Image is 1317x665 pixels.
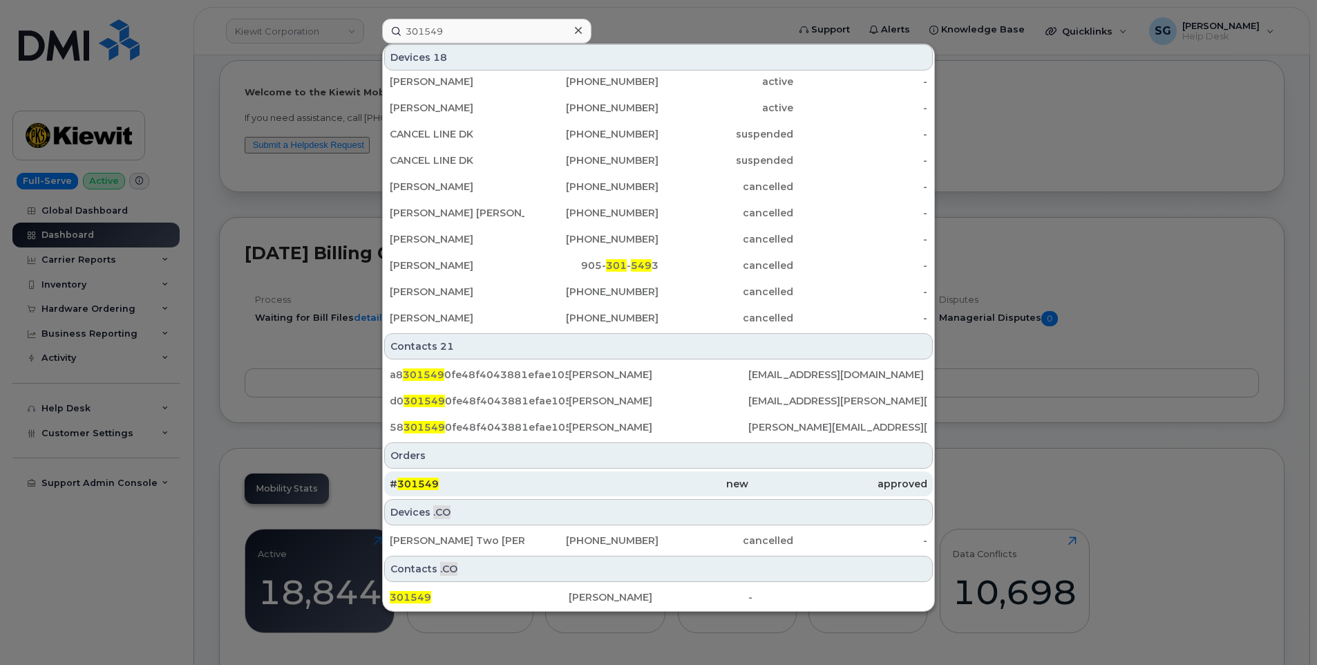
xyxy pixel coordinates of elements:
span: 301 [606,259,627,272]
div: - [793,101,928,115]
div: [PERSON_NAME] [390,101,524,115]
a: [PERSON_NAME]905-301-5493cancelled- [384,253,933,278]
a: [PERSON_NAME][PHONE_NUMBER]active- [384,95,933,120]
div: cancelled [658,311,793,325]
a: d03015490fe48f4043881efae1050ea9[PERSON_NAME][EMAIL_ADDRESS][PERSON_NAME][PERSON_NAME][DOMAIN_NAME] [384,388,933,413]
a: [PERSON_NAME][PHONE_NUMBER]active- [384,69,933,94]
div: cancelled [658,259,793,272]
div: CANCEL LINE DK [390,153,524,167]
div: [PHONE_NUMBER] [524,127,659,141]
span: .CO [440,562,457,576]
span: 301549 [404,395,445,407]
div: Contacts [384,333,933,359]
div: [PERSON_NAME] Two [PERSON_NAME] Men [390,534,524,547]
a: [PERSON_NAME] [PERSON_NAME][PHONE_NUMBER]cancelled- [384,200,933,225]
div: cancelled [658,180,793,194]
div: cancelled [658,206,793,220]
div: Devices [384,499,933,525]
div: Orders [384,442,933,469]
a: [PERSON_NAME][PHONE_NUMBER]cancelled- [384,279,933,304]
div: [PERSON_NAME] [569,420,748,434]
div: [PHONE_NUMBER] [524,75,659,88]
div: - [793,232,928,246]
span: 301549 [404,421,445,433]
div: [PERSON_NAME] [PERSON_NAME] [390,206,524,220]
div: [PHONE_NUMBER] [524,180,659,194]
div: [PHONE_NUMBER] [524,311,659,325]
div: - [793,180,928,194]
div: - [748,590,927,604]
div: [PHONE_NUMBER] [524,534,659,547]
div: new [569,477,748,491]
div: [PHONE_NUMBER] [524,232,659,246]
span: 18 [433,50,447,64]
div: - [793,311,928,325]
a: [PERSON_NAME][PHONE_NUMBER]cancelled- [384,174,933,199]
div: - [793,259,928,272]
div: [PERSON_NAME] [390,311,524,325]
div: - [793,285,928,299]
div: cancelled [658,232,793,246]
div: [PHONE_NUMBER] [524,101,659,115]
div: d0 0fe48f4043881efae1050ea9 [390,394,569,408]
a: #301549newapproved [384,471,933,496]
a: a83015490fe48f4043881efae1050eb1[PERSON_NAME][EMAIL_ADDRESS][DOMAIN_NAME] [384,362,933,387]
div: [PHONE_NUMBER] [524,153,659,167]
div: [EMAIL_ADDRESS][DOMAIN_NAME] [748,368,927,382]
div: active [658,75,793,88]
a: 301549[PERSON_NAME]- [384,585,933,610]
div: Devices [384,44,933,71]
div: [PHONE_NUMBER] [524,206,659,220]
span: 21 [440,339,454,353]
a: CANCEL LINE DK[PHONE_NUMBER]suspended- [384,148,933,173]
span: 301549 [390,591,431,603]
div: [PERSON_NAME] [390,75,524,88]
div: Contacts [384,556,933,582]
a: 583015490fe48f4043881efae1050eac[PERSON_NAME][PERSON_NAME][EMAIL_ADDRESS][DOMAIN_NAME] [384,415,933,440]
a: [PERSON_NAME][PHONE_NUMBER]cancelled- [384,306,933,330]
div: a8 0fe48f4043881efae1050eb1 [390,368,569,382]
div: CANCEL LINE DK [390,127,524,141]
div: suspended [658,127,793,141]
div: [PERSON_NAME] [390,285,524,299]
iframe: Messenger Launcher [1257,605,1307,655]
div: [PERSON_NAME] [390,259,524,272]
div: cancelled [658,285,793,299]
input: Find something... [382,19,591,44]
div: cancelled [658,534,793,547]
div: - [793,206,928,220]
div: [PERSON_NAME] [569,394,748,408]
div: # [390,477,569,491]
div: - [793,75,928,88]
div: [EMAIL_ADDRESS][PERSON_NAME][PERSON_NAME][DOMAIN_NAME] [748,394,927,408]
a: CANCEL LINE DK[PHONE_NUMBER]suspended- [384,122,933,147]
div: 58 0fe48f4043881efae1050eac [390,420,569,434]
span: .CO [433,505,451,519]
a: [PERSON_NAME] Two [PERSON_NAME] Men[PHONE_NUMBER]cancelled- [384,528,933,553]
div: - [793,534,928,547]
div: approved [748,477,927,491]
div: [PERSON_NAME] [569,590,748,604]
span: 549 [631,259,652,272]
a: [PERSON_NAME][PHONE_NUMBER]cancelled- [384,227,933,252]
div: [PHONE_NUMBER] [524,285,659,299]
div: [PERSON_NAME] [569,368,748,382]
div: - [793,127,928,141]
div: [PERSON_NAME] [390,180,524,194]
div: - [793,153,928,167]
div: suspended [658,153,793,167]
div: [PERSON_NAME] [390,232,524,246]
span: 301549 [403,368,444,381]
span: 301549 [397,478,439,490]
div: [PERSON_NAME][EMAIL_ADDRESS][DOMAIN_NAME] [748,420,927,434]
div: 905- - 3 [524,259,659,272]
div: active [658,101,793,115]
